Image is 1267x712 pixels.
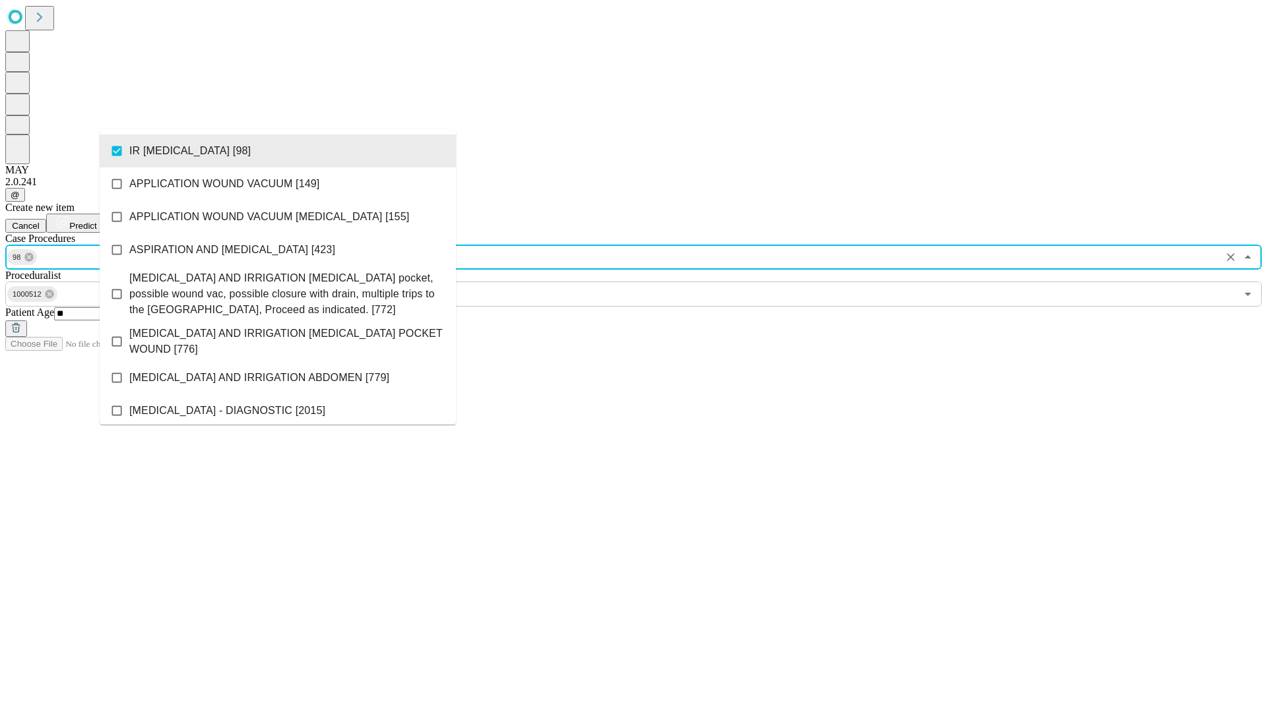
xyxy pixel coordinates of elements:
[5,307,54,318] span: Patient Age
[5,270,61,281] span: Proceduralist
[129,326,445,357] span: [MEDICAL_DATA] AND IRRIGATION [MEDICAL_DATA] POCKET WOUND [776]
[69,221,96,231] span: Predict
[1221,248,1240,266] button: Clear
[5,176,1262,188] div: 2.0.241
[129,242,335,258] span: ASPIRATION AND [MEDICAL_DATA] [423]
[129,176,319,192] span: APPLICATION WOUND VACUUM [149]
[5,233,75,244] span: Scheduled Procedure
[7,286,57,302] div: 1000512
[5,202,75,213] span: Create new item
[129,143,251,159] span: IR [MEDICAL_DATA] [98]
[5,188,25,202] button: @
[7,249,37,265] div: 98
[129,403,325,419] span: [MEDICAL_DATA] - DIAGNOSTIC [2015]
[7,250,26,265] span: 98
[5,219,46,233] button: Cancel
[11,190,20,200] span: @
[129,270,445,318] span: [MEDICAL_DATA] AND IRRIGATION [MEDICAL_DATA] pocket, possible wound vac, possible closure with dr...
[46,214,107,233] button: Predict
[1239,285,1257,303] button: Open
[129,209,409,225] span: APPLICATION WOUND VACUUM [MEDICAL_DATA] [155]
[1239,248,1257,266] button: Close
[12,221,40,231] span: Cancel
[7,287,47,302] span: 1000512
[129,370,389,386] span: [MEDICAL_DATA] AND IRRIGATION ABDOMEN [779]
[5,164,1262,176] div: MAY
